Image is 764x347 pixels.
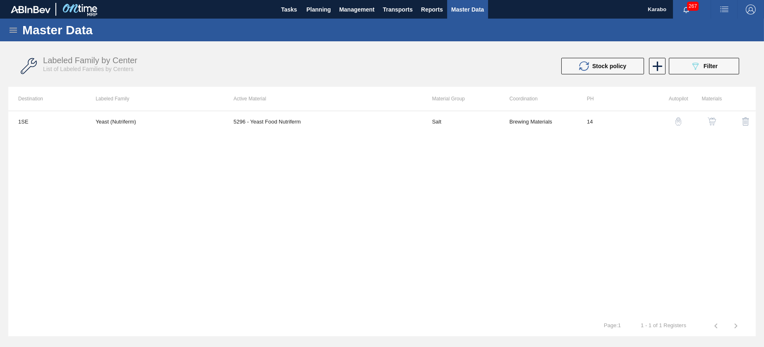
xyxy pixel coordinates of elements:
[500,111,577,132] td: Brewing Materials
[674,117,683,126] img: auto-pilot-icon
[422,111,499,132] td: Salt
[339,5,375,14] span: Management
[702,112,722,131] button: shopping-cart-icon
[280,5,298,14] span: Tasks
[726,112,756,131] div: Delete Labeled Family X Center
[631,316,696,329] td: 1 - 1 of 1 Registers
[307,5,331,14] span: Planning
[22,25,169,35] h1: Master Data
[665,58,743,74] div: Filter labeled family by center
[708,117,716,126] img: shopping-cart-icon
[451,5,484,14] span: Master Data
[736,112,756,131] button: delete-icon
[8,111,86,132] td: 1SE
[577,87,654,111] th: PH
[668,112,688,131] button: auto-pilot-icon
[692,112,722,131] div: View Materials
[421,5,443,14] span: Reports
[592,63,626,69] span: Stock policy
[224,87,422,111] th: Active Material
[719,5,729,14] img: userActions
[648,58,665,74] div: New labeled family by center
[43,56,137,65] span: Labeled Family by Center
[86,111,224,132] td: Yeast (Nutriferm)
[422,87,499,111] th: Material Group
[654,87,688,111] th: Autopilot
[669,58,739,74] button: Filter
[561,58,644,74] button: Stock policy
[500,87,577,111] th: Coordination
[688,87,722,111] th: Materials
[687,2,699,11] span: 267
[659,112,688,131] div: Autopilot Configuration
[8,87,86,111] th: Destination
[224,111,422,132] td: 5296 - Yeast Food Nutriferm
[43,66,134,72] span: List of Labeled Families by Centers
[11,6,50,13] img: TNhmsLtSVTkK8tSr43FrP2fwEKptu5GPRR3wAAAABJRU5ErkJggg==
[746,5,756,14] img: Logout
[594,316,631,329] td: Page : 1
[741,116,751,126] img: delete-icon
[383,5,413,14] span: Transports
[577,111,654,132] td: 14
[673,4,699,15] button: Notifications
[704,63,718,69] span: Filter
[86,87,224,111] th: Labeled Family
[561,58,648,74] div: Update stock policy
